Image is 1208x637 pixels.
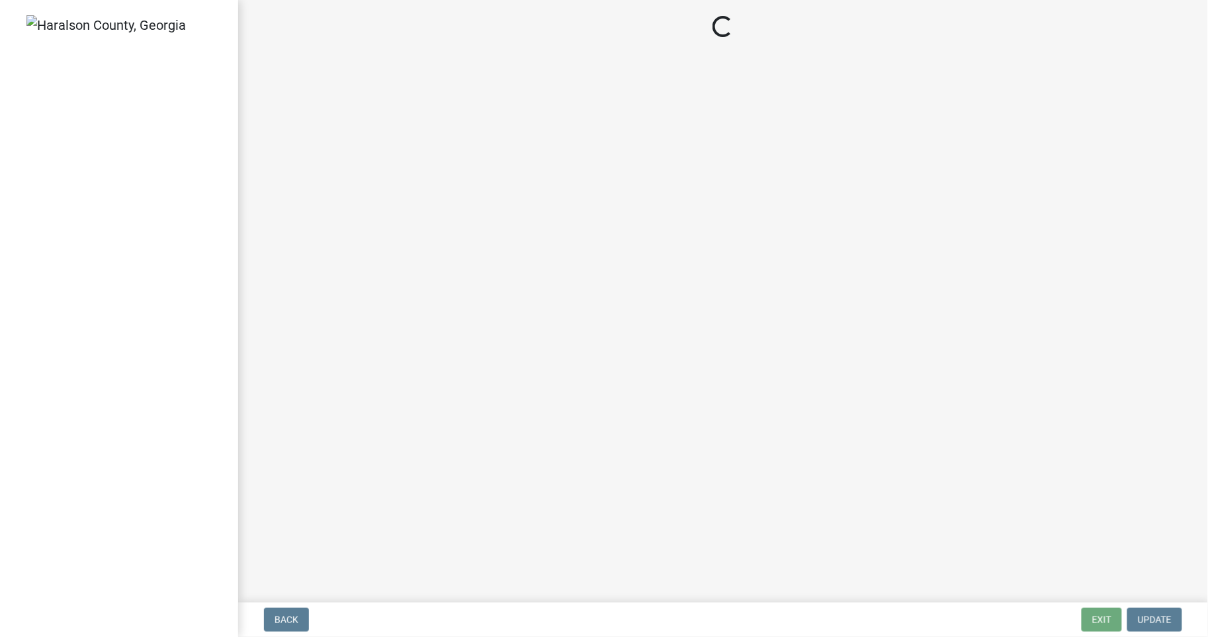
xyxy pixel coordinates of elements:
span: Back [275,614,298,625]
button: Update [1127,608,1182,632]
button: Back [264,608,309,632]
img: Haralson County, Georgia [26,15,186,35]
span: Update [1138,614,1172,625]
button: Exit [1082,608,1122,632]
